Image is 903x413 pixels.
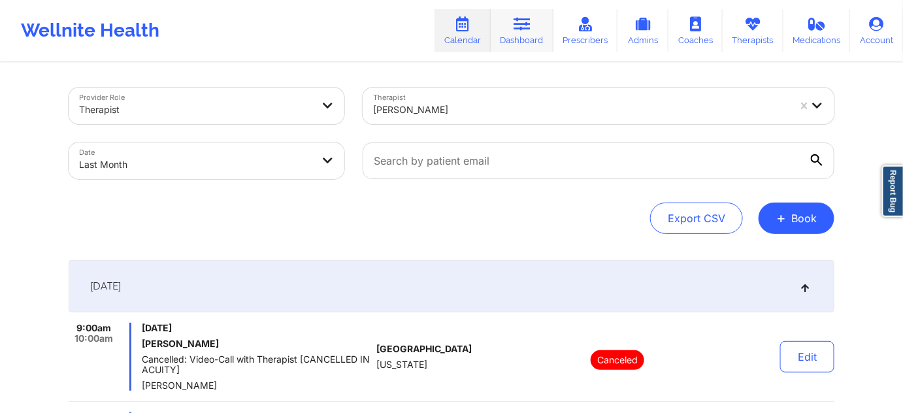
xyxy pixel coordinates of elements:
[850,9,903,52] a: Account
[759,203,834,234] button: +Book
[668,9,723,52] a: Coaches
[882,165,903,217] a: Report Bug
[74,333,113,344] span: 10:00am
[776,214,786,222] span: +
[591,350,644,370] p: Canceled
[617,9,668,52] a: Admins
[79,95,312,124] div: Therapist
[373,95,789,124] div: [PERSON_NAME]
[553,9,618,52] a: Prescribers
[780,341,834,372] button: Edit
[90,280,121,293] span: [DATE]
[723,9,783,52] a: Therapists
[142,339,371,349] h6: [PERSON_NAME]
[435,9,491,52] a: Calendar
[363,142,834,179] input: Search by patient email
[76,323,111,333] span: 9:00am
[650,203,743,234] button: Export CSV
[783,9,851,52] a: Medications
[142,380,371,391] span: [PERSON_NAME]
[376,344,472,354] span: [GEOGRAPHIC_DATA]
[79,150,312,179] div: Last Month
[142,354,371,375] span: Cancelled: Video-Call with Therapist [CANCELLED IN ACUITY]
[376,359,427,370] span: [US_STATE]
[491,9,553,52] a: Dashboard
[142,323,371,333] span: [DATE]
